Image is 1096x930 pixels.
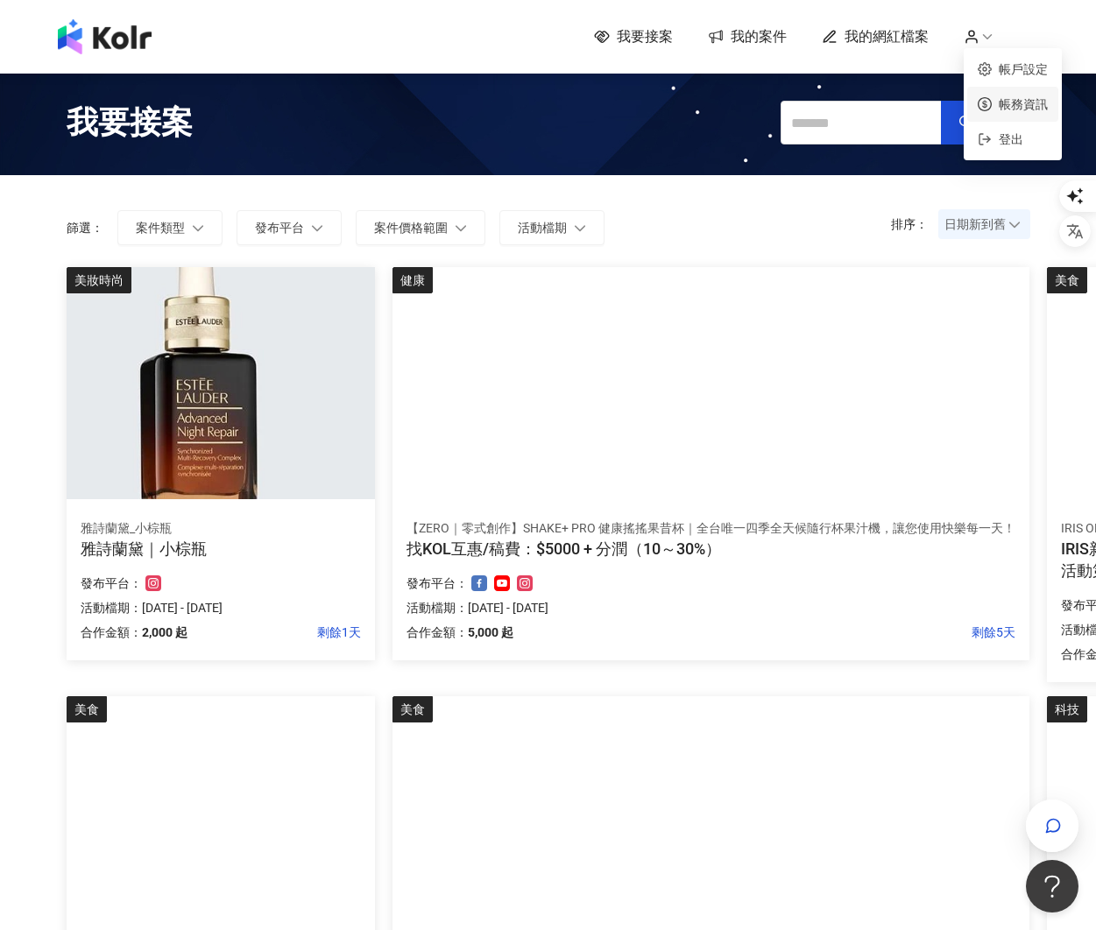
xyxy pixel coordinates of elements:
[513,622,1015,643] p: 剩餘5天
[81,520,361,538] div: 雅詩蘭黛_小棕瓶
[392,267,433,293] div: 健康
[81,573,142,594] p: 發布平台：
[392,267,1029,499] img: 【ZERO｜零式創作】SHAKE+ pro 健康搖搖果昔杯｜全台唯一四季全天候隨行杯果汁機，讓您使用快樂每一天！
[81,597,361,618] p: 活動檔期：[DATE] - [DATE]
[67,696,375,928] img: Crystal Spark 沁泡氣泡水
[392,696,1029,928] img: 試營運互惠體驗
[187,622,361,643] p: 剩餘1天
[407,520,1015,538] div: 【ZERO｜零式創作】SHAKE+ PRO 健康搖搖果昔杯｜全台唯一四季全天候隨行杯果汁機，讓您使用快樂每一天！
[407,538,1015,560] div: 找KOL互惠/稿費：$5000 + 分潤（10～30%）
[407,573,468,594] p: 發布平台：
[1047,696,1087,722] div: 科技
[999,62,1048,76] a: 帳戶設定
[999,97,1048,111] a: 帳務資訊
[407,597,1015,618] p: 活動檔期：[DATE] - [DATE]
[81,622,142,643] p: 合作金額：
[499,210,605,245] button: 活動檔期
[67,221,103,235] p: 篩選：
[594,27,673,46] a: 我要接案
[81,538,361,560] div: 雅詩蘭黛｜小棕瓶
[1047,267,1087,293] div: 美食
[237,210,342,245] button: 發布平台
[518,221,567,235] span: 活動檔期
[67,696,107,722] div: 美食
[944,211,1024,237] span: 日期新到舊
[356,210,485,245] button: 案件價格範圍
[142,622,187,643] p: 2,000 起
[392,696,433,722] div: 美食
[374,221,448,235] span: 案件價格範圍
[708,27,787,46] a: 我的案件
[136,221,185,235] span: 案件類型
[1026,860,1078,912] iframe: Help Scout Beacon - Open
[941,101,1030,144] button: 搜尋
[67,101,193,144] span: 我要接案
[958,115,974,130] span: search
[468,622,513,643] p: 5,000 起
[617,27,673,46] span: 我要接案
[999,132,1023,146] span: 登出
[731,27,787,46] span: 我的案件
[67,267,131,293] div: 美妝時尚
[117,210,223,245] button: 案件類型
[845,27,929,46] span: 我的網紅檔案
[67,267,375,499] img: 雅詩蘭黛｜小棕瓶
[58,19,152,54] img: logo
[407,622,468,643] p: 合作金額：
[822,27,929,46] a: 我的網紅檔案
[255,221,304,235] span: 發布平台
[891,217,938,231] p: 排序：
